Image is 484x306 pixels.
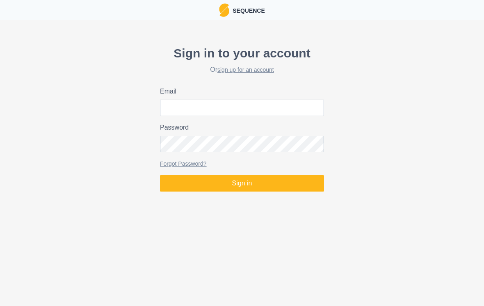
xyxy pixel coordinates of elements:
[217,66,274,73] a: sign up for an account
[229,5,265,15] p: Sequence
[219,3,229,17] img: Logo
[219,3,265,17] a: LogoSequence
[160,66,324,73] h2: Or
[160,175,324,192] button: Sign in
[160,160,207,167] a: Forgot Password?
[160,44,324,62] p: Sign in to your account
[160,123,319,132] label: Password
[160,87,319,96] label: Email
